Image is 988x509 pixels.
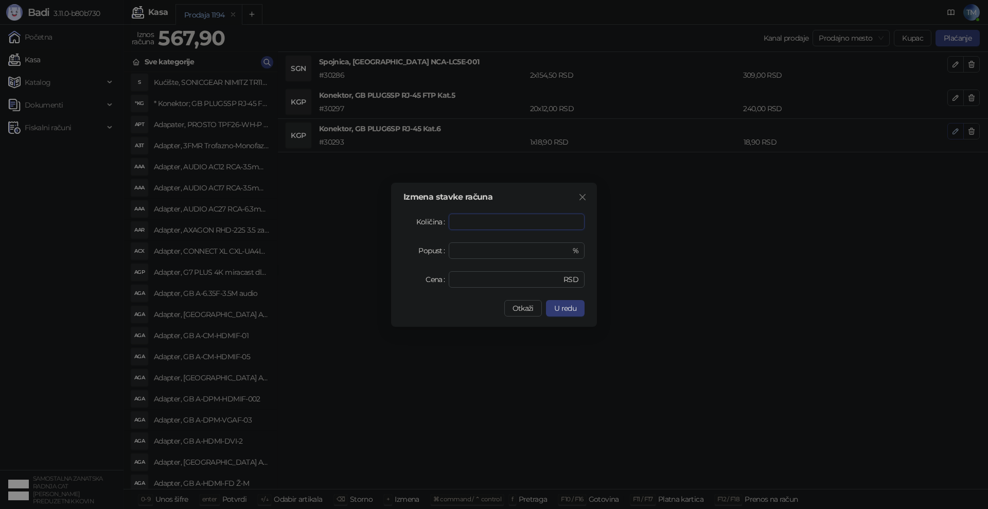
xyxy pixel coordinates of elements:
label: Popust [418,242,449,259]
span: U redu [554,304,576,313]
span: close [578,193,587,201]
button: Otkaži [504,300,542,317]
input: Količina [449,214,584,230]
span: Zatvori [574,193,591,201]
input: Popust [455,243,571,258]
span: Otkaži [513,304,534,313]
label: Cena [426,271,449,288]
div: Izmena stavke računa [403,193,585,201]
button: Close [574,189,591,205]
button: U redu [546,300,585,317]
label: Količina [416,214,449,230]
input: Cena [455,272,561,287]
